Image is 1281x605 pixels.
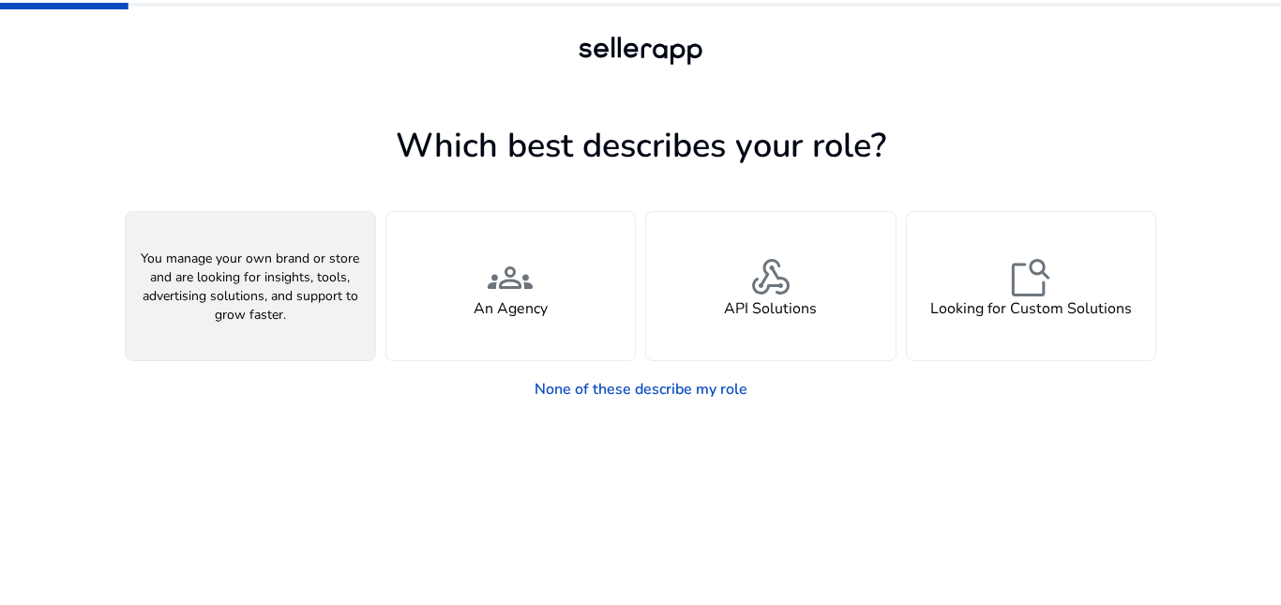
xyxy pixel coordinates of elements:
[1008,255,1053,300] span: feature_search
[488,255,533,300] span: groups
[520,371,762,408] a: None of these describe my role
[906,211,1157,361] button: feature_searchLooking for Custom Solutions
[724,300,817,318] h4: API Solutions
[125,126,1156,166] h1: Which best describes your role?
[645,211,897,361] button: webhookAPI Solutions
[930,300,1132,318] h4: Looking for Custom Solutions
[748,255,793,300] span: webhook
[474,300,548,318] h4: An Agency
[385,211,637,361] button: groupsAn Agency
[125,211,376,361] button: You manage your own brand or store and are looking for insights, tools, advertising solutions, an...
